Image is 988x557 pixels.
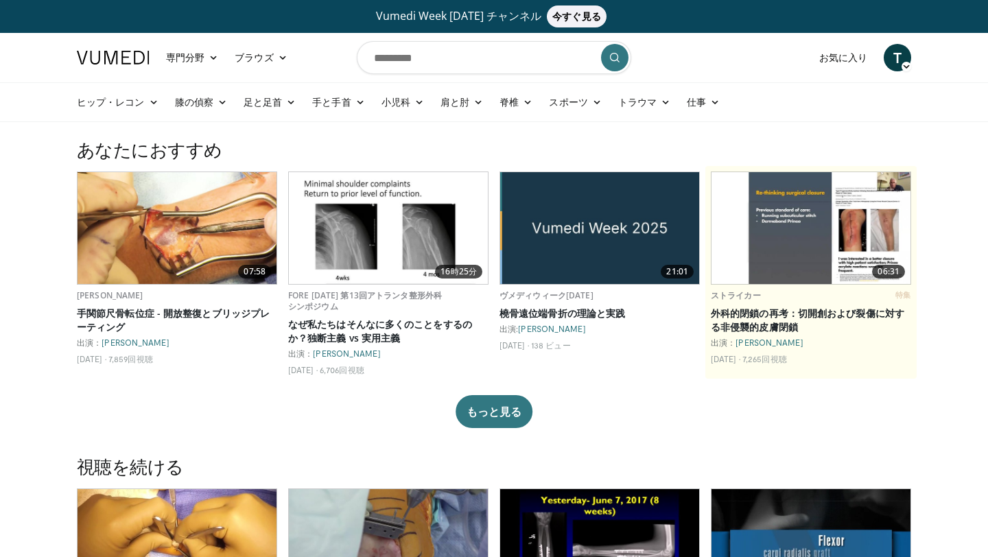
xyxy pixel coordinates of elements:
font: あなたにおすすめ [77,139,222,160]
a: 脊椎 [491,88,541,116]
font: 07:58 [244,265,266,277]
font: ヒップ・レコン [77,96,145,108]
font: Vumedi Week [DATE] チャンネル [376,8,541,23]
font: トラウマ [618,96,657,108]
font: 出演： [77,337,102,347]
a: トラウマ [610,88,679,116]
input: 検索トピック、介入 [357,41,631,74]
font: もっと見る [467,405,521,418]
font: [DATE] [77,354,103,364]
font: 21:01 [666,265,688,277]
a: 07:58 [78,172,277,284]
a: 手関節尺骨転位症 - 開放整復とブリッジプレーティング [77,307,277,334]
font: 肩と肘 [440,96,469,108]
font: 出演: [499,324,518,333]
font: 専門分野 [166,51,204,63]
a: スポーツ [541,88,609,116]
a: 手と手首 [304,88,373,116]
font: 手と手首 [312,96,351,108]
font: 脊椎 [499,96,519,108]
font: 7,859回視聴 [108,354,153,364]
font: [DATE] [499,340,526,350]
a: お気に入り [811,44,875,71]
font: お気に入り [819,51,867,63]
font: 16時25分 [440,265,477,277]
a: 仕事 [679,88,728,116]
a: 21:01 [500,172,699,284]
font: なぜ私たちはそんなに多くのことをするのか？独断主義 vs 実用主義 [288,318,472,344]
font: 7,265回視聴 [742,354,787,364]
font: スポーツ [549,96,587,108]
a: ヒップ・レコン [69,88,167,116]
img: 80c898ec-831a-42b7-be05-3ed5b3dfa407.620x360_q85_upscale.jpg [78,172,277,284]
a: [PERSON_NAME] [102,337,169,347]
a: ストライカー [711,289,761,301]
a: [PERSON_NAME] [313,348,380,358]
a: 膝の偵察 [167,88,235,116]
a: ブラウズ [226,44,295,71]
font: 出演： [288,348,313,358]
font: 138 ビュー [531,340,571,350]
img: 99079dcb-b67f-40ef-8516-3995f3d1d7db.620x360_q85_upscale.jpg [289,172,488,284]
a: FORE [DATE] 第13回アトランタ整形外科シンポジウム [288,289,442,312]
a: 専門分野 [158,44,226,71]
font: [DATE] [711,354,737,364]
button: もっと見る [456,395,532,428]
font: 特集 [895,290,911,299]
a: ヴメディウィーク[DATE] [499,289,593,301]
font: T [893,47,902,67]
a: 足と足首 [235,88,304,116]
font: 膝の偵察 [175,96,213,108]
img: 00376a2a-df33-4357-8f72-5b9cd9908985.jpg.620x360_q85_upscale.jpg [500,172,699,284]
img: VuMediロゴ [77,51,150,64]
a: 橈骨遠位端骨折の理論と実践 [499,307,700,320]
font: 手関節尺骨転位症 - 開放整復とブリッジプレーティング [77,307,270,333]
a: [PERSON_NAME] [77,289,143,301]
font: 今すぐ見る [552,10,600,23]
font: 小児科 [381,96,410,108]
a: [PERSON_NAME] [518,324,585,333]
a: 外科的閉鎖の再考：切開創および裂傷に対する非侵襲的皮膚閉鎖 [711,307,911,334]
a: T [884,44,911,71]
a: 16時25分 [289,172,488,284]
font: 橈骨遠位端骨折の理論と実践 [499,307,625,320]
font: 外科的閉鎖の再考：切開創および裂傷に対する非侵襲的皮膚閉鎖 [711,307,904,333]
font: ブラウズ [235,51,273,63]
a: 肩と肘 [432,88,491,116]
a: 小児科 [373,88,432,116]
a: なぜ私たちはそんなに多くのことをするのか？独断主義 vs 実用主義 [288,318,489,345]
a: 06:31 [711,172,910,284]
font: 06:31 [878,265,899,277]
font: 6,706回視聴 [320,365,364,375]
img: f1f532c3-0ef6-42d5-913a-00ff2bbdb663.620x360_q85_upscale.jpg [711,172,910,284]
font: 視聴を続ける [77,455,184,477]
a: [PERSON_NAME] [736,337,803,347]
font: 足と足首 [244,96,282,108]
font: 仕事 [687,96,706,108]
font: [DATE] [288,365,314,375]
a: Vumedi Week [DATE] チャンネル今すぐ見る [79,5,909,27]
font: 出演： [711,337,736,347]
